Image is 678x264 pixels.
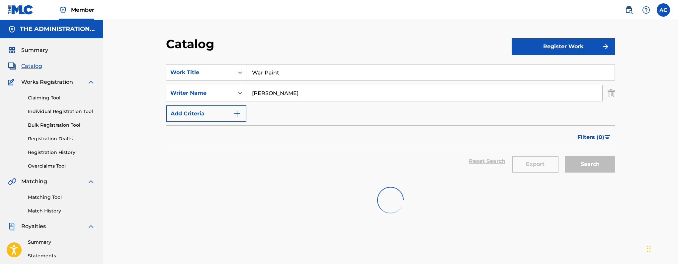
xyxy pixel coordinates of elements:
[8,62,16,70] img: Catalog
[8,46,48,54] a: SummarySummary
[573,129,615,146] button: Filters (0)
[28,122,95,129] a: Bulk Registration Tool
[377,187,404,213] img: preloader
[21,178,47,186] span: Matching
[8,25,16,33] img: Accounts
[8,5,34,15] img: MLC Logo
[166,64,615,179] form: Search Form
[59,6,67,14] img: Top Rightsholder
[21,222,46,230] span: Royalties
[8,178,16,186] img: Matching
[28,252,95,259] a: Statements
[21,62,42,70] span: Catalog
[605,135,610,139] img: filter
[625,6,633,14] img: search
[166,105,246,122] button: Add Criteria
[233,110,241,118] img: 9d2ae6d4665cec9f34b9.svg
[170,89,230,97] div: Writer Name
[8,62,42,70] a: CatalogCatalog
[659,168,678,222] iframe: Resource Center
[8,222,16,230] img: Royalties
[28,94,95,101] a: Claiming Tool
[20,25,95,33] h5: THE ADMINISTRATION MP INC
[8,78,17,86] img: Works Registration
[512,38,615,55] button: Register Work
[28,135,95,142] a: Registration Drafts
[639,3,653,17] div: Help
[87,78,95,86] img: expand
[28,108,95,115] a: Individual Registration Tool
[166,37,217,52] h2: Catalog
[28,239,95,246] a: Summary
[8,46,16,54] img: Summary
[71,6,94,14] span: Member
[622,3,636,17] a: Public Search
[21,46,48,54] span: Summary
[21,78,73,86] span: Works Registration
[87,178,95,186] img: expand
[642,6,650,14] img: help
[657,3,670,17] div: User Menu
[28,149,95,156] a: Registration History
[28,207,95,214] a: Match History
[608,85,615,101] img: Delete Criterion
[87,222,95,230] img: expand
[645,232,678,264] iframe: Chat Widget
[647,239,651,259] div: Drag
[577,133,604,141] span: Filters ( 0 )
[28,194,95,201] a: Matching Tool
[28,163,95,170] a: Overclaims Tool
[170,68,230,76] div: Work Title
[602,43,610,51] img: f7272a7cc735f4ea7f67.svg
